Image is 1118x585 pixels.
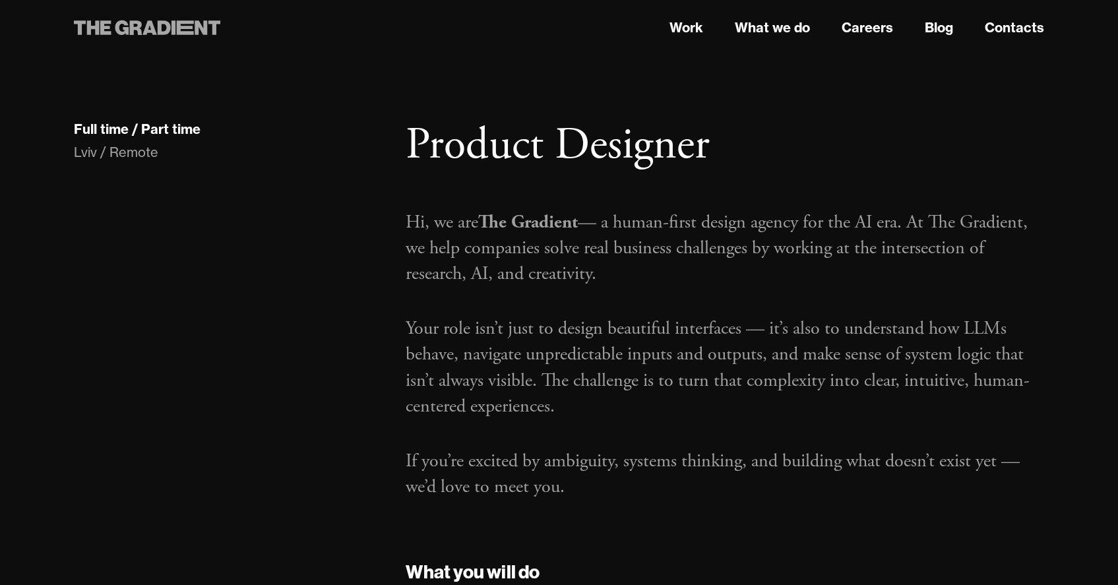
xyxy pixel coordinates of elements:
[669,18,703,38] a: Work
[842,18,893,38] a: Careers
[735,18,810,38] a: What we do
[925,18,953,38] a: Blog
[985,18,1044,38] a: Contacts
[406,316,1044,419] p: Your role isn’t just to design beautiful interfaces — it’s also to understand how LLMs behave, na...
[406,560,540,583] strong: What you will do
[74,121,201,138] div: Full time / Part time
[406,448,1044,500] p: If you’re excited by ambiguity, systems thinking, and building what doesn’t exist yet — we’d love...
[478,210,578,234] strong: The Gradient
[74,143,380,162] div: Lviv / Remote
[406,210,1044,288] p: Hi, we are — a human-first design agency for the AI era. At The Gradient, we help companies solve...
[406,119,1044,173] h1: Product Designer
